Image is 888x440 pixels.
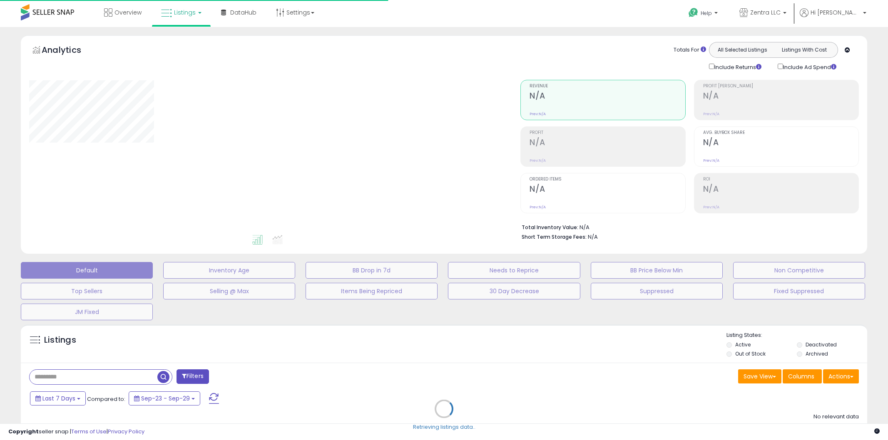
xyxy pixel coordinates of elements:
div: Totals For [674,46,706,54]
button: Fixed Suppressed [733,283,865,299]
span: Ordered Items [530,177,685,182]
div: Include Ad Spend [771,62,850,72]
button: All Selected Listings [711,44,774,55]
a: Hi [PERSON_NAME] [800,8,866,27]
button: Top Sellers [21,283,153,299]
span: Help [701,10,712,17]
small: Prev: N/A [703,158,719,163]
button: 30 Day Decrease [448,283,580,299]
button: Non Competitive [733,262,865,279]
strong: Copyright [8,428,39,435]
h2: N/A [530,184,685,195]
li: N/A [522,222,853,232]
h2: N/A [703,184,858,195]
h2: N/A [703,91,858,102]
span: Avg. Buybox Share [703,131,858,135]
button: Listings With Cost [773,44,835,55]
a: Help [682,1,726,27]
button: Inventory Age [163,262,295,279]
span: Profit [PERSON_NAME] [703,84,858,89]
span: ROI [703,177,858,182]
button: BB Price Below Min [591,262,723,279]
button: Suppressed [591,283,723,299]
div: seller snap | | [8,428,144,436]
h2: N/A [703,138,858,149]
b: Total Inventory Value: [522,224,578,231]
button: Default [21,262,153,279]
b: Short Term Storage Fees: [522,233,587,240]
small: Prev: N/A [703,205,719,210]
span: Revenue [530,84,685,89]
h2: N/A [530,91,685,102]
span: Profit [530,131,685,135]
span: Listings [174,8,196,17]
button: Selling @ Max [163,283,295,299]
div: Include Returns [703,62,771,72]
h2: N/A [530,138,685,149]
span: DataHub [230,8,256,17]
small: Prev: N/A [530,205,546,210]
button: JM Fixed [21,304,153,320]
button: Items Being Repriced [306,283,438,299]
small: Prev: N/A [703,111,719,116]
span: Hi [PERSON_NAME] [811,8,861,17]
span: N/A [588,233,598,241]
i: Get Help [688,7,699,18]
div: Retrieving listings data.. [413,423,475,431]
small: Prev: N/A [530,158,546,163]
button: Needs to Reprice [448,262,580,279]
h5: Analytics [42,44,97,58]
small: Prev: N/A [530,111,546,116]
button: BB Drop in 7d [306,262,438,279]
span: Overview [114,8,142,17]
span: Zentra LLC [750,8,781,17]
